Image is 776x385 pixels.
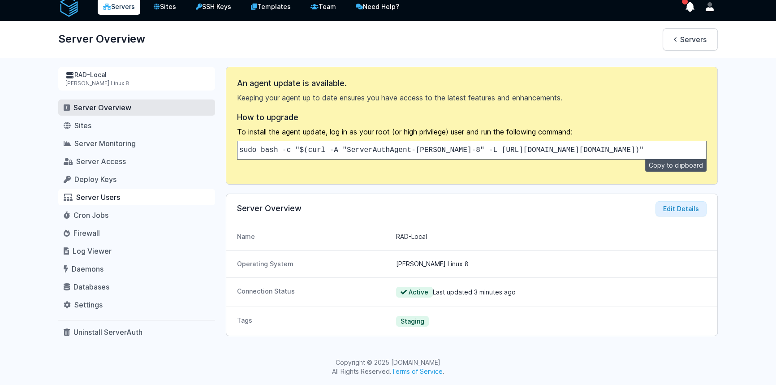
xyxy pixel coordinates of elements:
[645,159,707,172] button: Copy to clipboard
[76,157,126,166] span: Server Access
[58,261,215,277] a: Daemons
[73,247,112,255] span: Log Viewer
[237,316,389,327] dt: Tags
[58,153,215,169] a: Server Access
[76,193,120,202] span: Server Users
[73,229,100,238] span: Firewall
[655,201,707,216] button: Edit Details
[58,225,215,241] a: Firewall
[74,300,103,309] span: Settings
[72,264,103,273] span: Daemons
[58,243,215,259] a: Log Viewer
[73,328,142,337] span: Uninstall ServerAuth
[65,80,208,87] div: [PERSON_NAME] Linux 8
[73,211,108,220] span: Cron Jobs
[58,189,215,205] a: Server Users
[237,260,389,268] dt: Operating System
[74,121,91,130] span: Sites
[237,232,389,241] dt: Name
[237,203,707,214] h3: Server Overview
[396,316,429,327] span: Staging
[58,297,215,313] a: Settings
[396,232,707,241] dd: RAD-Local
[58,28,145,50] h1: Server Overview
[74,139,136,148] span: Server Monitoring
[58,171,215,187] a: Deploy Keys
[392,368,443,375] a: Terms of Service
[396,287,707,298] dd: Last updated 3 minutes ago
[58,135,215,151] a: Server Monitoring
[58,117,215,134] a: Sites
[73,103,131,112] span: Server Overview
[58,279,215,295] a: Databases
[74,175,116,184] span: Deploy Keys
[237,287,389,298] dt: Connection Status
[237,112,707,123] h3: How to upgrade
[396,260,707,268] dd: [PERSON_NAME] Linux 8
[237,92,707,103] p: Keeping your agent up to date ensures you have access to the latest features and enhancements.
[58,324,215,340] a: Uninstall ServerAuth
[65,70,208,80] div: RAD-Local
[239,146,644,154] code: sudo bash -c "$(curl -A "ServerAuthAgent-[PERSON_NAME]-8" -L [URL][DOMAIN_NAME][DOMAIN_NAME])"
[237,78,707,89] h3: An agent update is available.
[58,207,215,223] a: Cron Jobs
[73,282,109,291] span: Databases
[663,28,718,51] a: Servers
[58,99,215,116] a: Server Overview
[237,126,707,137] p: To install the agent update, log in as your root (or high privilege) user and run the following c...
[396,287,433,298] span: Active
